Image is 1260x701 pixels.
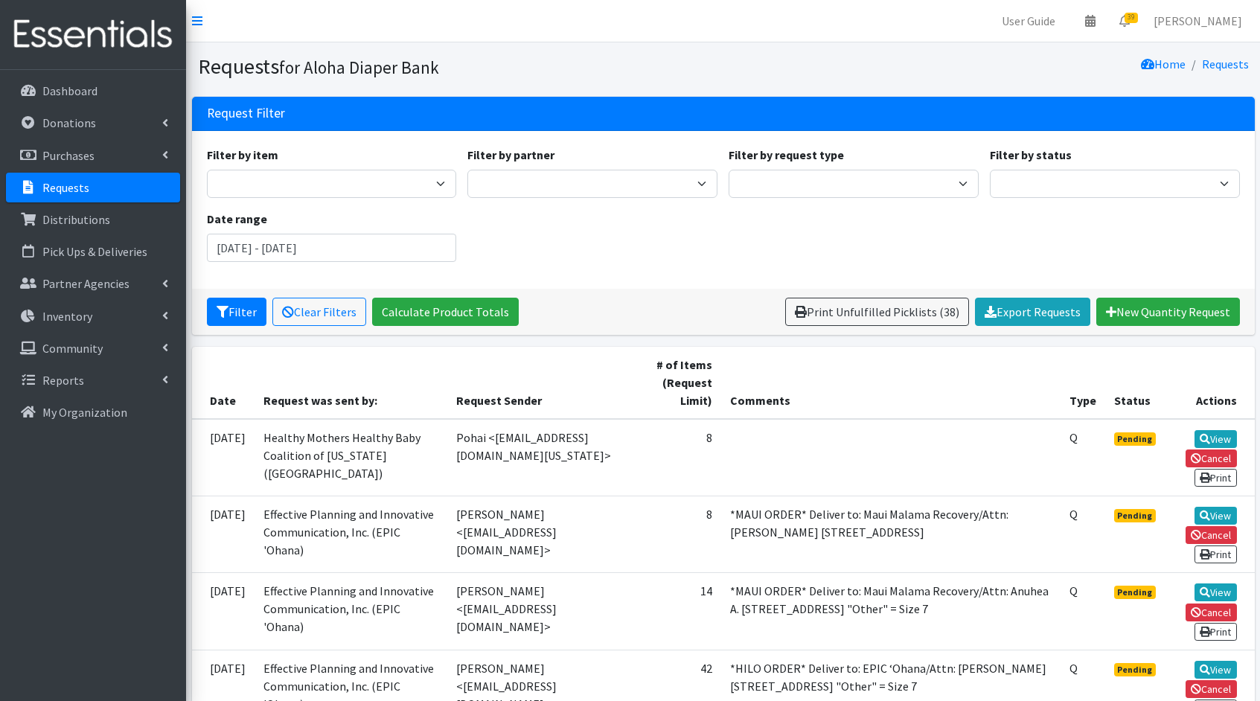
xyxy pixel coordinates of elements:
[1096,298,1240,326] a: New Quantity Request
[447,573,635,650] td: [PERSON_NAME] <[EMAIL_ADDRESS][DOMAIN_NAME]>
[42,276,129,291] p: Partner Agencies
[207,106,285,121] h3: Request Filter
[1195,469,1237,487] a: Print
[1186,526,1237,544] a: Cancel
[272,298,366,326] a: Clear Filters
[42,212,110,227] p: Distributions
[192,419,255,496] td: [DATE]
[6,301,180,331] a: Inventory
[635,347,720,419] th: # of Items (Request Limit)
[1186,604,1237,621] a: Cancel
[635,573,720,650] td: 14
[42,180,89,195] p: Requests
[279,57,439,78] small: for Aloha Diaper Bank
[447,496,635,572] td: [PERSON_NAME] <[EMAIL_ADDRESS][DOMAIN_NAME]>
[1114,509,1157,522] span: Pending
[42,115,96,130] p: Donations
[447,347,635,419] th: Request Sender
[255,347,448,419] th: Request was sent by:
[192,347,255,419] th: Date
[1186,680,1237,698] a: Cancel
[6,397,180,427] a: My Organization
[198,54,718,80] h1: Requests
[372,298,519,326] a: Calculate Product Totals
[990,146,1072,164] label: Filter by status
[42,373,84,388] p: Reports
[42,309,92,324] p: Inventory
[255,573,448,650] td: Effective Planning and Innovative Communication, Inc. (EPIC 'Ohana)
[6,141,180,170] a: Purchases
[6,173,180,202] a: Requests
[1142,6,1254,36] a: [PERSON_NAME]
[42,148,95,163] p: Purchases
[6,10,180,60] img: HumanEssentials
[1069,661,1078,676] abbr: Quantity
[990,6,1067,36] a: User Guide
[42,405,127,420] p: My Organization
[635,496,720,572] td: 8
[721,347,1061,419] th: Comments
[255,496,448,572] td: Effective Planning and Innovative Communication, Inc. (EPIC 'Ohana)
[1195,661,1237,679] a: View
[6,269,180,298] a: Partner Agencies
[6,365,180,395] a: Reports
[6,108,180,138] a: Donations
[447,419,635,496] td: Pohai <[EMAIL_ADDRESS][DOMAIN_NAME][US_STATE]>
[1167,347,1254,419] th: Actions
[467,146,554,164] label: Filter by partner
[1069,430,1078,445] abbr: Quantity
[785,298,969,326] a: Print Unfulfilled Picklists (38)
[255,419,448,496] td: Healthy Mothers Healthy Baby Coalition of [US_STATE] ([GEOGRAPHIC_DATA])
[1186,449,1237,467] a: Cancel
[207,298,266,326] button: Filter
[192,573,255,650] td: [DATE]
[6,333,180,363] a: Community
[975,298,1090,326] a: Export Requests
[1195,583,1237,601] a: View
[1107,6,1142,36] a: 39
[1069,583,1078,598] abbr: Quantity
[207,210,267,228] label: Date range
[1069,507,1078,522] abbr: Quantity
[207,146,278,164] label: Filter by item
[635,419,720,496] td: 8
[1105,347,1168,419] th: Status
[1114,663,1157,676] span: Pending
[1114,432,1157,446] span: Pending
[1125,13,1138,23] span: 39
[42,341,103,356] p: Community
[6,237,180,266] a: Pick Ups & Deliveries
[1195,545,1237,563] a: Print
[721,496,1061,572] td: *MAUI ORDER* Deliver to: Maui Malama Recovery/Attn: [PERSON_NAME] [STREET_ADDRESS]
[1195,623,1237,641] a: Print
[6,205,180,234] a: Distributions
[1141,57,1186,71] a: Home
[1202,57,1249,71] a: Requests
[42,244,147,259] p: Pick Ups & Deliveries
[1114,586,1157,599] span: Pending
[1195,507,1237,525] a: View
[721,573,1061,650] td: *MAUI ORDER* Deliver to: Maui Malama Recovery/Attn: Anuhea A. [STREET_ADDRESS] "Other" = Size 7
[192,496,255,572] td: [DATE]
[729,146,844,164] label: Filter by request type
[6,76,180,106] a: Dashboard
[1195,430,1237,448] a: View
[207,234,457,262] input: January 1, 2011 - December 31, 2011
[42,83,97,98] p: Dashboard
[1061,347,1105,419] th: Type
